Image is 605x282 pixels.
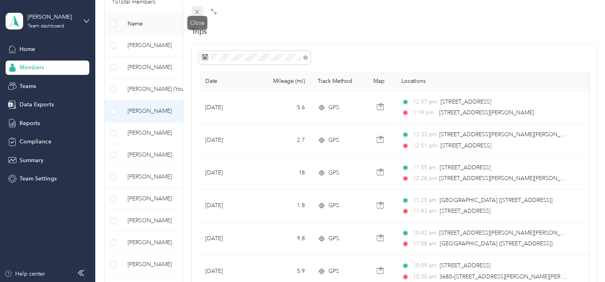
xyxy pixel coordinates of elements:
[412,141,437,150] span: 12:51 pm
[412,207,436,215] span: 11:43 am
[412,261,436,270] span: 10:09 am
[199,71,259,91] th: Date
[440,142,491,149] span: [STREET_ADDRESS]
[439,131,578,138] span: [STREET_ADDRESS][PERSON_NAME][PERSON_NAME]
[328,234,339,243] span: GPS
[440,164,490,171] span: [STREET_ADDRESS]
[412,272,435,281] span: 10:30 am
[395,71,578,91] th: Locations
[328,103,339,112] span: GPS
[259,91,311,124] td: 5.6
[412,196,436,205] span: 11:25 am
[259,71,311,91] th: Mileage (mi)
[328,267,339,276] span: GPS
[412,174,435,183] span: 12:28 pm
[439,175,578,182] span: [STREET_ADDRESS][PERSON_NAME][PERSON_NAME]
[259,157,311,190] td: 18
[440,197,552,204] span: [GEOGRAPHIC_DATA] ([STREET_ADDRESS])
[199,222,259,255] td: [DATE]
[328,201,339,210] span: GPS
[311,71,367,91] th: Track Method
[440,208,490,214] span: [STREET_ADDRESS]
[412,108,435,117] span: 1:19 pm
[328,168,339,177] span: GPS
[199,157,259,190] td: [DATE]
[412,98,437,106] span: 12:57 pm
[259,190,311,222] td: 1.8
[412,239,436,248] span: 11:08 am
[199,190,259,222] td: [DATE]
[440,262,490,269] span: [STREET_ADDRESS]
[412,163,436,172] span: 11:55 am
[439,229,578,236] span: [STREET_ADDRESS][PERSON_NAME][PERSON_NAME]
[367,71,395,91] th: Map
[439,273,593,280] span: 3680–[STREET_ADDRESS][PERSON_NAME][PERSON_NAME]
[328,136,339,145] span: GPS
[187,16,207,30] div: Close
[199,91,259,124] td: [DATE]
[259,124,311,157] td: 2.7
[199,124,259,157] td: [DATE]
[412,229,435,237] span: 10:42 am
[440,98,491,105] span: [STREET_ADDRESS]
[439,109,534,116] span: [STREET_ADDRESS][PERSON_NAME]
[560,237,605,282] iframe: Everlance-gr Chat Button Frame
[259,222,311,255] td: 9.8
[192,26,597,37] h2: Trips
[440,240,552,247] span: [GEOGRAPHIC_DATA] ([STREET_ADDRESS])
[412,130,435,139] span: 12:33 pm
